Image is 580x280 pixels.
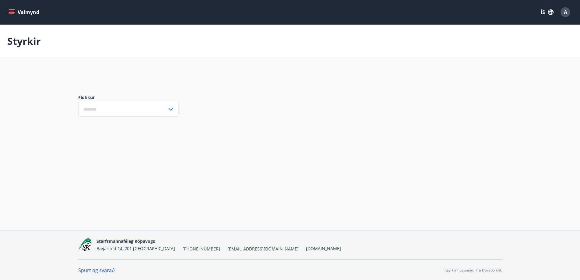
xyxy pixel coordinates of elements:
img: x5MjQkxwhnYn6YREZUTEa9Q4KsBUeQdWGts9Dj4O.png [78,238,92,251]
span: [EMAIL_ADDRESS][DOMAIN_NAME] [227,246,299,252]
button: A [558,5,573,19]
label: Flokkur [78,94,179,101]
span: A [564,9,567,16]
button: ÍS [537,7,557,18]
a: [DOMAIN_NAME] [306,246,341,251]
button: menu [7,7,42,18]
span: Starfsmannafélag Kópavogs [97,238,155,244]
span: Bæjarlind 14, 201 [GEOGRAPHIC_DATA] [97,246,175,251]
a: Spurt og svarað [78,267,115,274]
span: [PHONE_NUMBER] [182,246,220,252]
p: Keyrt á hugbúnaði frá Dorado ehf. [445,268,502,273]
p: Styrkir [7,34,41,48]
